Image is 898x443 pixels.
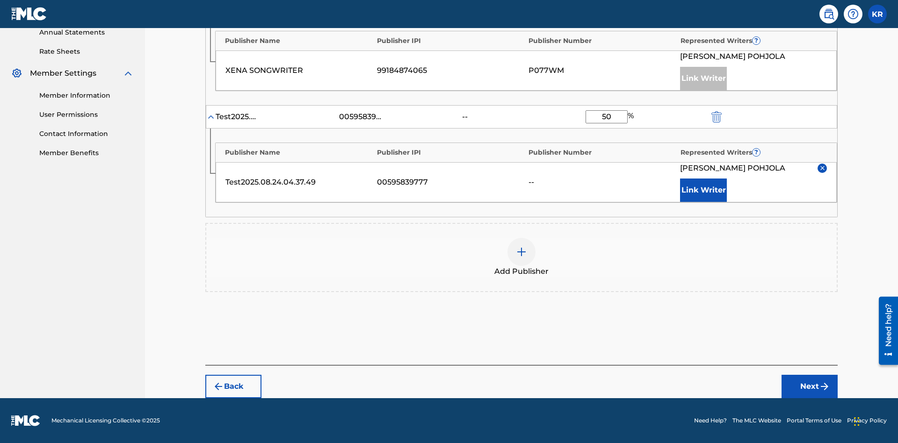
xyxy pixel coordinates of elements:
[225,148,372,157] div: Publisher Name
[681,148,828,157] div: Represented Writers
[847,416,887,425] a: Privacy Policy
[39,110,134,120] a: User Permissions
[847,8,859,20] img: help
[494,266,549,277] span: Add Publisher
[680,51,785,62] span: [PERSON_NAME] POHJOLA
[225,177,372,188] div: Test2025.08.24.04.37.49
[782,375,838,398] button: Next
[205,375,261,398] button: Back
[854,407,860,436] div: Drag
[753,149,760,156] span: ?
[39,47,134,57] a: Rate Sheets
[377,177,524,188] div: 00595839777
[225,65,372,76] div: XENA SONGWRITER
[529,148,676,157] div: Publisher Number
[39,148,134,158] a: Member Benefits
[377,148,524,157] div: Publisher IPI
[753,37,760,44] span: ?
[30,68,96,79] span: Member Settings
[628,110,636,123] span: %
[39,91,134,100] a: Member Information
[39,28,134,37] a: Annual Statements
[681,36,828,46] div: Represented Writers
[868,5,887,23] div: User Menu
[529,177,675,188] div: --
[819,164,826,171] img: remove-from-list-button
[377,36,524,46] div: Publisher IPI
[819,5,838,23] a: Public Search
[680,179,727,202] button: Link Writer
[213,381,224,392] img: 7ee5dd4eb1f8a8e3ef2f.svg
[206,112,216,121] img: expand-cell-toggle
[516,246,527,257] img: add
[851,398,898,443] iframe: Chat Widget
[225,36,372,46] div: Publisher Name
[787,416,841,425] a: Portal Terms of Use
[680,163,785,174] span: [PERSON_NAME] POHJOLA
[377,65,524,76] div: 99184874065
[51,416,160,425] span: Mechanical Licensing Collective © 2025
[529,36,676,46] div: Publisher Number
[819,381,830,392] img: f7272a7cc735f4ea7f67.svg
[11,7,47,21] img: MLC Logo
[529,65,675,76] div: P077WM
[11,68,22,79] img: Member Settings
[11,415,40,426] img: logo
[123,68,134,79] img: expand
[872,293,898,370] iframe: Resource Center
[844,5,862,23] div: Help
[694,416,727,425] a: Need Help?
[711,111,722,122] img: 12a2ab48e56ec057fbd8.svg
[39,129,134,139] a: Contact Information
[732,416,781,425] a: The MLC Website
[823,8,834,20] img: search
